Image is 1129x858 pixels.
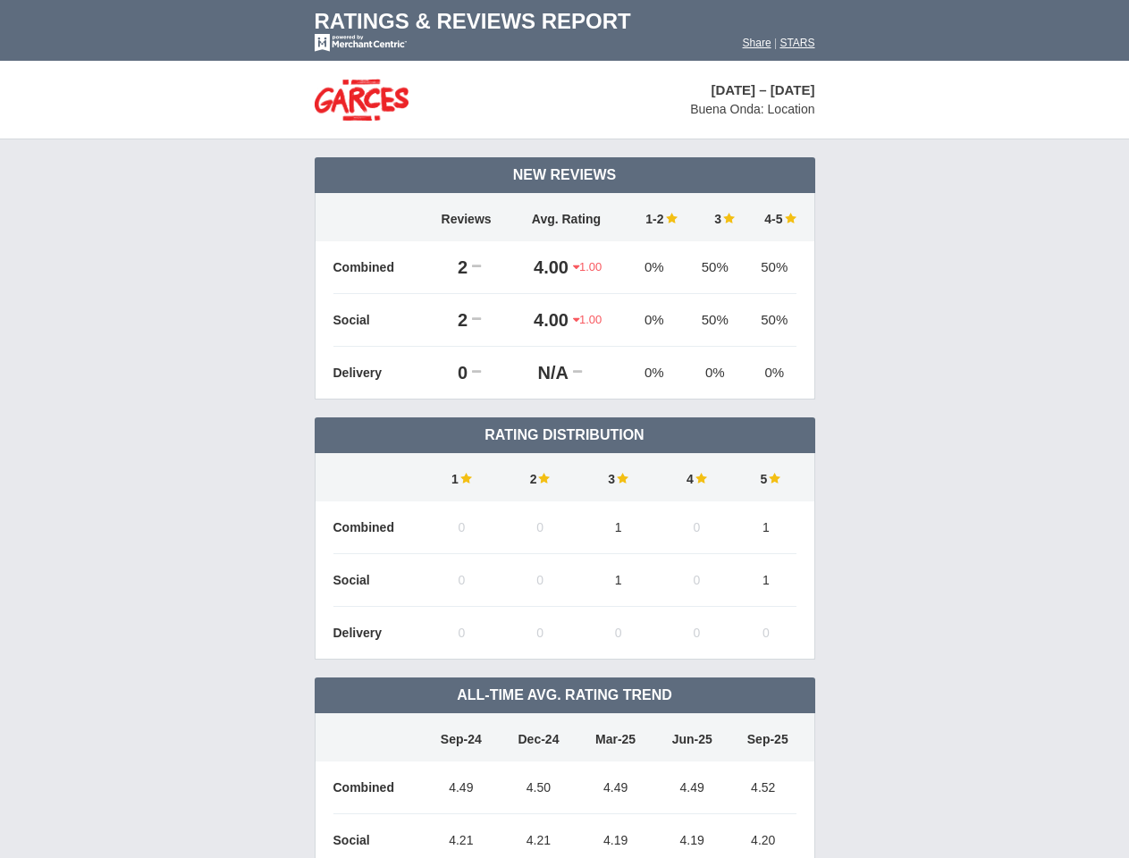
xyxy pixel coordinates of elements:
td: Avg. Rating [510,193,623,241]
td: 50% [687,241,745,294]
td: Sep-25 [730,713,796,761]
td: 1 [736,554,796,607]
td: N/A [510,347,573,400]
td: 4.00 [510,294,573,347]
img: star-full-15.png [694,472,707,484]
td: 4.49 [653,761,730,814]
span: 0 [615,626,622,640]
span: 0 [458,573,465,587]
td: Combined [333,761,423,814]
td: Rating Distribution [315,417,815,453]
td: Delivery [333,607,423,660]
td: All-Time Avg. Rating Trend [315,677,815,713]
td: 3 [687,193,745,241]
td: 4.50 [500,761,577,814]
td: Jun-25 [653,713,730,761]
td: 4.49 [577,761,654,814]
a: Share [743,37,771,49]
td: 50% [687,294,745,347]
td: Delivery [333,347,423,400]
img: star-full-15.png [459,472,472,484]
span: [DATE] – [DATE] [711,82,814,97]
td: Combined [333,241,423,294]
td: New Reviews [315,157,815,193]
td: 4.00 [510,241,573,294]
img: star-full-15.png [664,212,678,224]
td: Social [333,294,423,347]
img: stars-garces-logo-50.png [315,79,409,121]
td: Social [333,554,423,607]
span: 0 [694,573,701,587]
img: star-full-15.png [721,212,735,224]
span: 0 [458,626,465,640]
td: 50% [744,241,796,294]
td: Dec-24 [500,713,577,761]
span: 0 [762,626,770,640]
td: Reviews [423,193,510,241]
span: 1.00 [573,312,602,328]
td: 0% [622,241,686,294]
img: mc-powered-by-logo-white-103.png [315,34,407,52]
td: 1 [579,554,658,607]
img: star-full-15.png [615,472,628,484]
td: Sep-24 [423,713,501,761]
img: star-full-15.png [783,212,796,224]
td: 3 [579,453,658,501]
span: 0 [536,626,543,640]
td: Mar-25 [577,713,654,761]
td: 0% [687,347,745,400]
td: 1 [423,453,501,501]
td: 50% [744,294,796,347]
td: 4-5 [744,193,796,241]
td: 0 [423,347,473,400]
span: 0 [458,520,465,534]
img: star-full-15.png [767,472,780,484]
td: 4 [658,453,737,501]
td: 4.49 [423,761,501,814]
td: 1-2 [622,193,686,241]
td: 2 [423,241,473,294]
span: 1.00 [573,259,602,275]
td: Combined [333,501,423,554]
td: 4.52 [730,761,796,814]
td: 2 [501,453,579,501]
span: 0 [536,573,543,587]
td: 0% [622,294,686,347]
span: Buena Onda: Location [690,102,814,116]
td: 5 [736,453,796,501]
img: star-full-15.png [536,472,550,484]
span: 0 [694,520,701,534]
a: STARS [779,37,814,49]
td: 2 [423,294,473,347]
td: 0% [622,347,686,400]
span: | [774,37,777,49]
span: 0 [536,520,543,534]
span: 0 [694,626,701,640]
td: 1 [736,501,796,554]
td: 1 [579,501,658,554]
td: 0% [744,347,796,400]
